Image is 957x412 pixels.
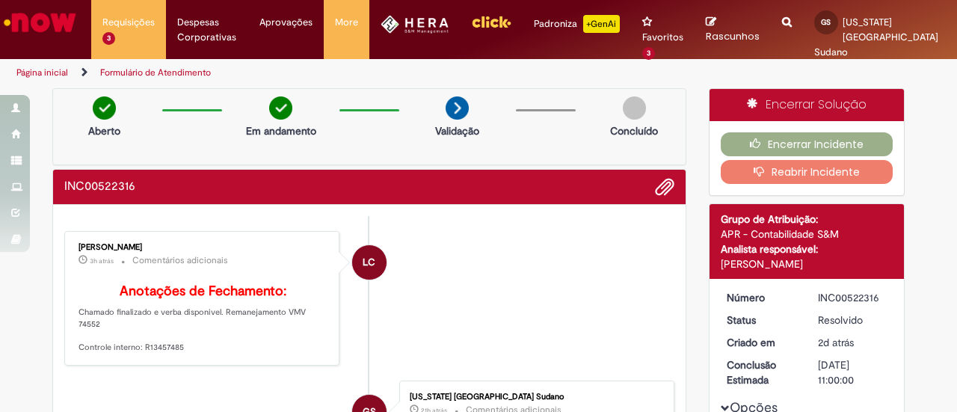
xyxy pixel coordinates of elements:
span: GS [821,17,831,27]
b: Anotações de Fechamento: [120,283,286,300]
small: Comentários adicionais [132,254,228,267]
time: 26/08/2025 18:26:29 [818,336,854,349]
img: HeraLogo.png [381,15,449,34]
button: Encerrar Incidente [721,132,893,156]
dt: Status [716,313,807,328]
div: [DATE] 11:00:00 [818,357,887,387]
div: Grupo de Atribuição: [721,212,893,227]
a: Formulário de Atendimento [100,67,211,79]
a: Página inicial [16,67,68,79]
div: [US_STATE] [GEOGRAPHIC_DATA] Sudano [410,393,659,402]
span: 3 [642,47,655,60]
img: ServiceNow [1,7,79,37]
a: Rascunhos [706,16,760,43]
div: APR - Contabilidade S&M [721,227,893,242]
div: 26/08/2025 18:26:29 [818,335,887,350]
dt: Criado em [716,335,807,350]
dt: Número [716,290,807,305]
time: 28/08/2025 12:09:12 [90,256,114,265]
div: INC00522316 [818,290,887,305]
p: Chamado finalizado e verba disponivel. Remanejamento VMV 74552 Controle interno: R13457485 [79,284,327,354]
div: Resolvido [818,313,887,328]
span: 3h atrás [90,256,114,265]
span: LC [363,245,375,280]
span: More [335,15,358,30]
span: Favoritos [642,30,683,45]
img: check-circle-green.png [93,96,116,120]
div: Analista responsável: [721,242,893,256]
p: Aberto [88,123,120,138]
button: Adicionar anexos [655,177,674,197]
dt: Conclusão Estimada [716,357,807,387]
span: Aprovações [259,15,313,30]
img: check-circle-green.png [269,96,292,120]
h2: INC00522316 Histórico de tíquete [64,180,135,194]
div: [PERSON_NAME] [721,256,893,271]
p: Concluído [610,123,658,138]
span: [US_STATE] [GEOGRAPHIC_DATA] Sudano [814,16,938,58]
div: [PERSON_NAME] [79,243,327,252]
div: Encerrar Solução [710,89,905,121]
span: Rascunhos [706,29,760,43]
p: Em andamento [246,123,316,138]
div: Leonardo Carvalho [352,245,387,280]
span: 3 [102,32,115,45]
span: 2d atrás [818,336,854,349]
p: Validação [435,123,479,138]
img: arrow-next.png [446,96,469,120]
img: click_logo_yellow_360x200.png [471,10,511,33]
div: Padroniza [534,15,620,33]
ul: Trilhas de página [11,59,627,87]
button: Reabrir Incidente [721,160,893,184]
span: Despesas Corporativas [177,15,238,45]
p: +GenAi [583,15,620,33]
img: img-circle-grey.png [623,96,646,120]
span: Requisições [102,15,155,30]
